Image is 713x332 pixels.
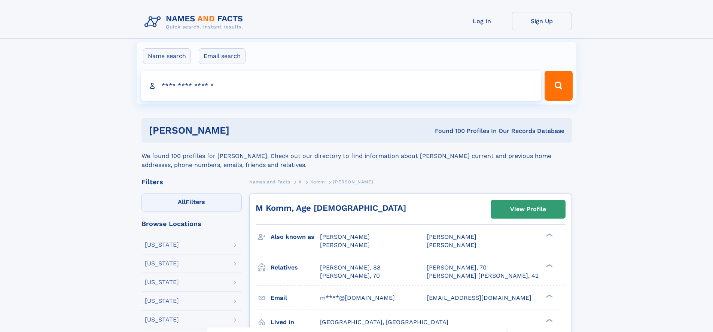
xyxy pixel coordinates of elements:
div: [US_STATE] [145,261,179,266]
span: All [178,198,186,205]
label: Filters [141,194,242,211]
a: Log In [452,12,512,30]
span: [PERSON_NAME] [427,233,476,240]
a: Komm [310,177,324,186]
div: [US_STATE] [145,242,179,248]
h3: Also known as [271,231,320,243]
span: [PERSON_NAME] [427,241,476,249]
a: [PERSON_NAME], 88 [320,264,381,272]
div: Browse Locations [141,220,242,227]
div: [US_STATE] [145,298,179,304]
span: [PERSON_NAME] [320,241,370,249]
div: Filters [141,179,242,185]
a: Names and Facts [249,177,290,186]
h3: Lived in [271,316,320,329]
span: [PERSON_NAME] [333,179,373,185]
label: Name search [143,48,191,64]
div: ❯ [544,293,553,298]
img: Logo Names and Facts [141,12,249,32]
div: We found 100 profiles for [PERSON_NAME]. Check out our directory to find information about [PERSO... [141,143,572,170]
h3: Email [271,292,320,304]
div: View Profile [510,201,546,218]
span: [PERSON_NAME] [320,233,370,240]
a: [PERSON_NAME], 70 [427,264,487,272]
a: M Komm, Age [DEMOGRAPHIC_DATA] [256,203,406,213]
a: K [299,177,302,186]
a: View Profile [491,200,565,218]
div: Found 100 Profiles In Our Records Database [332,127,564,135]
h3: Relatives [271,261,320,274]
input: search input [141,71,542,101]
div: ❯ [544,318,553,323]
span: K [299,179,302,185]
span: [GEOGRAPHIC_DATA], [GEOGRAPHIC_DATA] [320,319,448,326]
label: Email search [199,48,246,64]
a: [PERSON_NAME] [PERSON_NAME], 42 [427,272,539,280]
div: [US_STATE] [145,317,179,323]
span: [EMAIL_ADDRESS][DOMAIN_NAME] [427,294,531,301]
div: ❯ [544,233,553,238]
span: Komm [310,179,324,185]
div: [US_STATE] [145,279,179,285]
div: ❯ [544,263,553,268]
h1: [PERSON_NAME] [149,126,332,135]
a: [PERSON_NAME], 70 [320,272,380,280]
a: Sign Up [512,12,572,30]
button: Search Button [545,71,572,101]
